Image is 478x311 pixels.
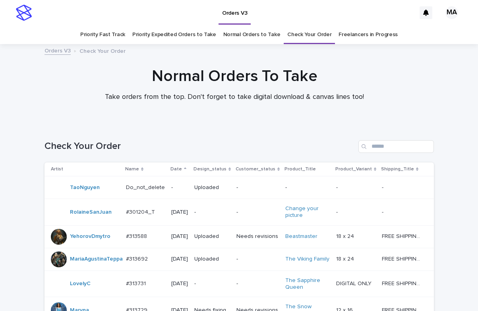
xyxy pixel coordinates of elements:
tr: RolaineSanJuan #301204_T#301204_T [DATE]--Change your picture -- -- [45,199,434,226]
img: stacker-logo-s-only.png [16,5,32,21]
p: Artist [51,165,63,174]
p: FREE SHIPPING - preview in 1-2 business days, after your approval delivery will take 5-10 b.d. [382,254,422,263]
p: Name [125,165,139,174]
a: Check Your Order [287,25,331,44]
p: [DATE] [171,280,188,287]
tr: YehorovDmytro #313588#313588 [DATE]UploadedNeeds revisionsBeastmaster 18 x 2418 x 24 FREE SHIPPIN... [45,225,434,248]
p: - [236,280,279,287]
p: - [382,207,385,216]
input: Search [358,140,434,153]
p: [DATE] [171,256,188,263]
p: - [236,209,279,216]
p: Uploaded [194,233,230,240]
p: - [236,256,279,263]
a: LovelyC [70,280,91,287]
p: - [382,183,385,191]
p: Design_status [194,165,226,174]
h1: Normal Orders To Take [40,67,429,86]
a: Priority Expedited Orders to Take [132,25,216,44]
a: YehorovDmytro [70,233,110,240]
p: Uploaded [194,256,230,263]
p: #313692 [126,254,149,263]
a: Priority Fast Track [80,25,125,44]
p: - [336,207,339,216]
a: The Sapphire Queen [285,277,330,291]
p: Check Your Order [79,46,126,55]
tr: MariaAgustinaTeppa #313692#313692 [DATE]Uploaded-The Viking Family 18 x 2418 x 24 FREE SHIPPING -... [45,248,434,270]
p: 18 x 24 [336,254,356,263]
p: DIGITAL ONLY [336,279,373,287]
a: Orders V3 [45,46,71,55]
p: - [336,183,339,191]
p: Date [170,165,182,174]
p: #313588 [126,232,149,240]
p: #313731 [126,279,147,287]
p: - [194,209,230,216]
p: Product_Variant [335,165,372,174]
p: - [285,184,330,191]
p: Product_Title [284,165,316,174]
p: Do_not_delete [126,183,166,191]
a: MariaAgustinaTeppa [70,256,123,263]
div: MA [445,6,458,19]
tr: LovelyC #313731#313731 [DATE]--The Sapphire Queen DIGITAL ONLYDIGITAL ONLY FREE SHIPPING - previe... [45,270,434,297]
tr: TaoNguyen Do_not_deleteDo_not_delete -Uploaded---- -- [45,176,434,199]
a: Beastmaster [285,233,317,240]
p: FREE SHIPPING - preview in 1-2 business days, after your approval delivery will take 5-10 b.d. [382,232,422,240]
p: [DATE] [171,209,188,216]
p: - [171,184,188,191]
p: #301204_T [126,207,157,216]
p: - [236,184,279,191]
a: Normal Orders to Take [223,25,281,44]
h1: Check Your Order [45,141,355,152]
p: Take orders from the top. Don't forget to take digital download & canvas lines too! [75,93,393,102]
p: Needs revisions [236,233,279,240]
p: Uploaded [194,184,230,191]
p: 18 x 24 [336,232,356,240]
p: [DATE] [171,233,188,240]
a: RolaineSanJuan [70,209,112,216]
a: Freelancers in Progress [339,25,398,44]
p: FREE SHIPPING - preview in 1-2 business days, after your approval delivery will take 5-10 b.d. [382,279,422,287]
a: Change your picture [285,205,330,219]
p: - [194,280,230,287]
a: The Viking Family [285,256,329,263]
a: TaoNguyen [70,184,100,191]
p: Shipping_Title [381,165,414,174]
p: Customer_status [236,165,275,174]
